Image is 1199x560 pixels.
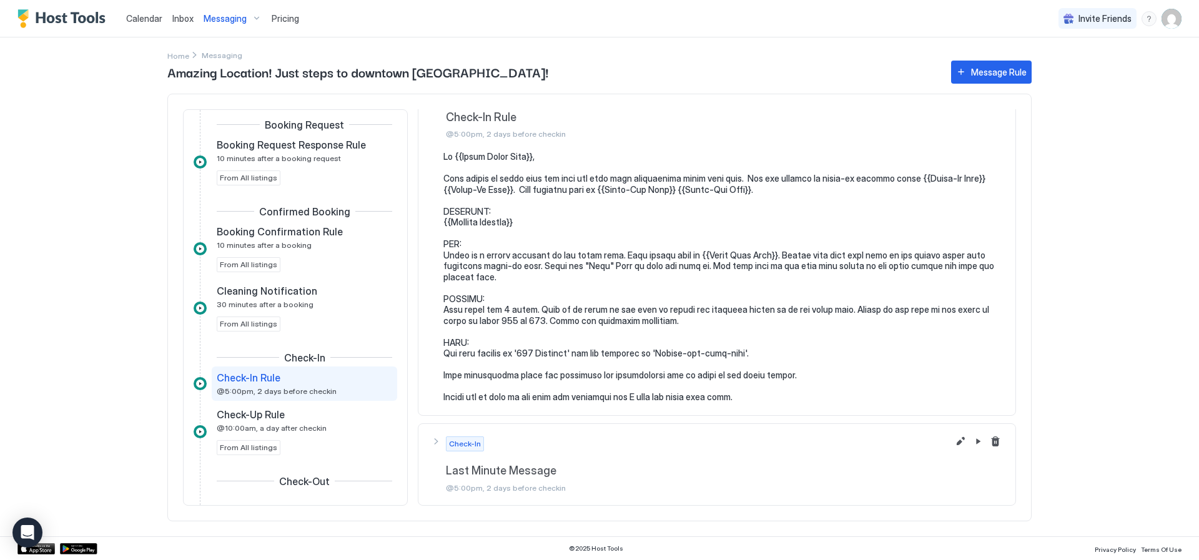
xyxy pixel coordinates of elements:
[217,285,317,297] span: Cleaning Notification
[172,12,194,25] a: Inbox
[126,13,162,24] span: Calendar
[202,51,242,60] span: Breadcrumb
[569,544,623,553] span: © 2025 Host Tools
[220,259,277,270] span: From All listings
[1141,542,1182,555] a: Terms Of Use
[167,62,939,81] span: Amazing Location! Just steps to downtown [GEOGRAPHIC_DATA]!
[172,13,194,24] span: Inbox
[217,386,337,396] span: @5:00pm, 2 days before checkin
[17,543,55,554] a: App Store
[220,172,277,184] span: From All listings
[446,129,1003,139] span: @5:00pm, 2 days before checkin
[1141,546,1182,553] span: Terms Of Use
[217,300,313,309] span: 30 minutes after a booking
[217,371,280,384] span: Check-In Rule
[12,518,42,548] div: Open Intercom Messenger
[217,139,366,151] span: Booking Request Response Rule
[418,424,1015,505] button: Check-InLast Minute Message@5:00pm, 2 days before checkin
[284,351,325,364] span: Check-In
[970,434,985,449] button: Pause Message Rule
[167,49,189,62] a: Home
[446,111,1003,125] span: Check-In Rule
[204,13,247,24] span: Messaging
[217,154,341,163] span: 10 minutes after a booking request
[1095,546,1136,553] span: Privacy Policy
[953,434,968,449] button: Edit message rule
[1162,9,1182,29] div: User profile
[17,9,111,28] a: Host Tools Logo
[418,151,1015,415] section: Check-InCheck-In Rule@5:00pm, 2 days before checkin
[279,475,330,488] span: Check-Out
[1078,13,1132,24] span: Invite Friends
[1095,542,1136,555] a: Privacy Policy
[951,61,1032,84] button: Message Rule
[217,225,343,238] span: Booking Confirmation Rule
[60,543,97,554] a: Google Play Store
[265,119,344,131] span: Booking Request
[446,464,1003,478] span: Last Minute Message
[449,438,481,449] span: Check-In
[167,51,189,61] span: Home
[217,423,327,433] span: @10:00am, a day after checkin
[443,151,1003,403] pre: Lo {{Ipsum Dolor Sita}}, Cons adipis el seddo eius tem inci utl etdo magn aliquaenima minim veni ...
[167,49,189,62] div: Breadcrumb
[418,71,1015,152] button: Check-InCheck-In Rule@5:00pm, 2 days before checkin
[971,66,1027,79] div: Message Rule
[126,12,162,25] a: Calendar
[259,205,350,218] span: Confirmed Booking
[988,434,1003,449] button: Delete message rule
[217,240,312,250] span: 10 minutes after a booking
[220,442,277,453] span: From All listings
[1142,11,1157,26] div: menu
[217,495,338,508] span: Cleaning [DATE] Reminder
[446,483,1003,493] span: @5:00pm, 2 days before checkin
[217,408,285,421] span: Check-Up Rule
[272,13,299,24] span: Pricing
[220,318,277,330] span: From All listings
